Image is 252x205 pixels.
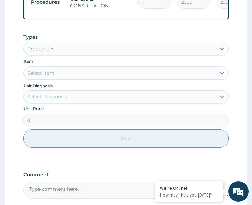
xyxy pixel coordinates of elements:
span: We're online! [40,60,94,129]
div: Minimize live chat window [112,3,128,20]
textarea: Type your message and hit 'Enter' [3,134,130,158]
label: Unit Price [23,106,44,111]
div: We're Online! [160,185,218,191]
div: Select Item [27,70,54,76]
div: Chat with us now [35,38,114,47]
p: How may I help you today? [160,192,218,198]
button: Add [23,129,229,148]
label: Comment [23,172,229,178]
div: Select Diagnosis [27,93,67,100]
div: Procedures [27,45,54,52]
label: Item [23,58,33,64]
label: Pair Diagnosis [23,83,53,89]
label: Types [23,34,38,40]
img: d_794563401_company_1708531726252_794563401 [13,34,28,51]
